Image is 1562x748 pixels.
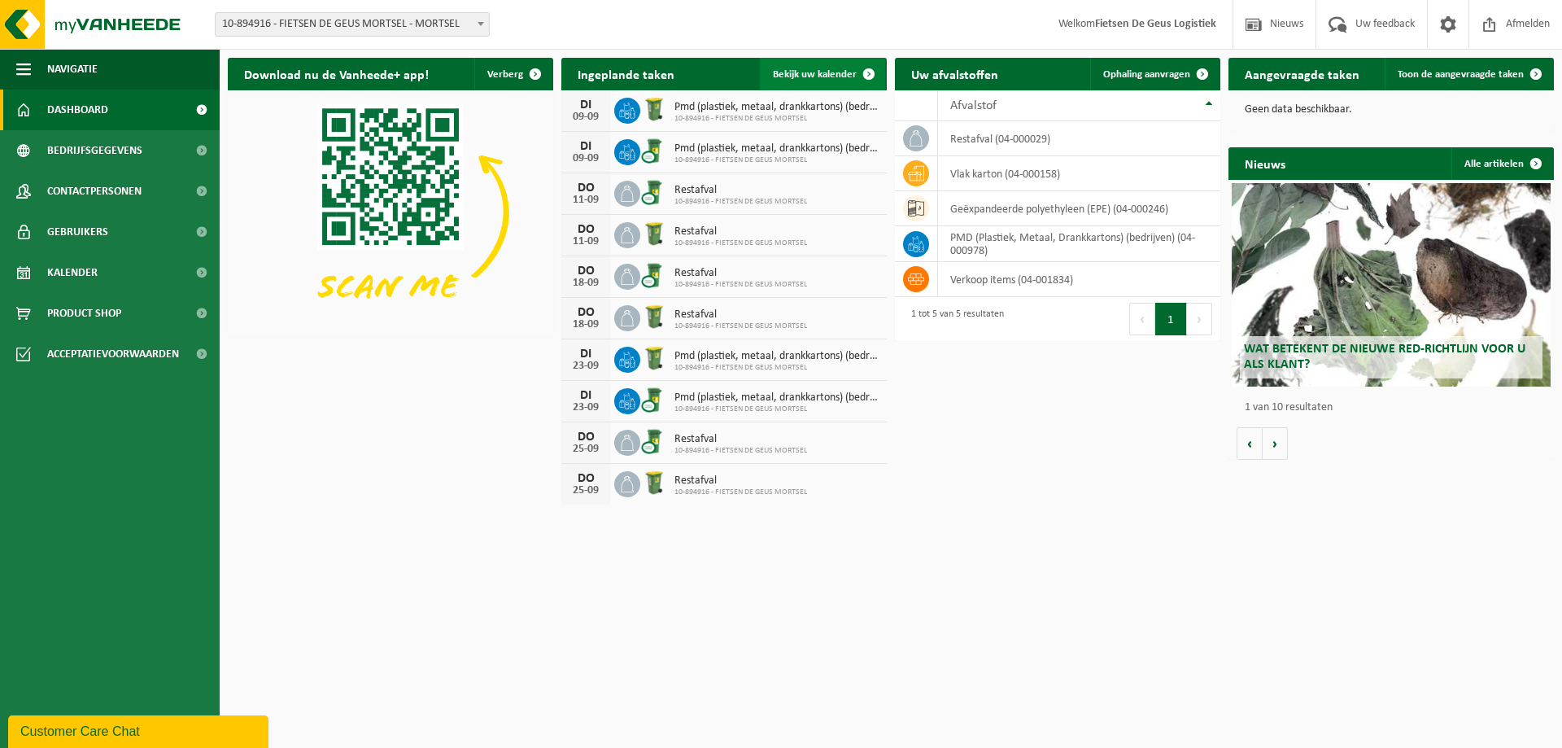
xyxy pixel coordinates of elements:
span: Restafval [674,184,807,197]
img: WB-0240-CU [640,178,668,206]
span: 10-894916 - FIETSEN DE GEUS MORTSEL [674,322,807,331]
div: DO [569,306,602,319]
span: 10-894916 - FIETSEN DE GEUS MORTSEL - MORTSEL [215,12,490,37]
div: DO [569,182,602,195]
a: Bekijk uw kalender [760,58,885,90]
span: Pmd (plastiek, metaal, drankkartons) (bedrijven) [674,101,879,114]
p: 1 van 10 resultaten [1245,402,1546,413]
span: Pmd (plastiek, metaal, drankkartons) (bedrijven) [674,350,879,363]
a: Alle artikelen [1451,147,1552,180]
h2: Uw afvalstoffen [895,58,1014,90]
img: WB-0240-HPE-GN-50 [640,95,668,123]
span: Restafval [674,433,807,446]
span: 10-894916 - FIETSEN DE GEUS MORTSEL [674,155,879,165]
div: 23-09 [569,402,602,413]
td: vlak karton (04-000158) [938,156,1220,191]
a: Ophaling aanvragen [1090,58,1219,90]
img: Download de VHEPlus App [228,90,553,335]
span: Restafval [674,225,807,238]
span: Kalender [47,252,98,293]
span: Gebruikers [47,212,108,252]
button: Previous [1129,303,1155,335]
span: 10-894916 - FIETSEN DE GEUS MORTSEL [674,238,807,248]
p: Geen data beschikbaar. [1245,104,1538,116]
button: Verberg [474,58,552,90]
div: 23-09 [569,361,602,372]
div: DO [569,265,602,278]
span: 10-894916 - FIETSEN DE GEUS MORTSEL [674,405,879,414]
div: 09-09 [569,153,602,164]
td: PMD (Plastiek, Metaal, Drankkartons) (bedrijven) (04-000978) [938,226,1220,262]
span: Pmd (plastiek, metaal, drankkartons) (bedrijven) [674,142,879,155]
span: 10-894916 - FIETSEN DE GEUS MORTSEL [674,197,807,207]
span: Restafval [674,267,807,280]
span: 10-894916 - FIETSEN DE GEUS MORTSEL [674,280,807,290]
span: Bedrijfsgegevens [47,130,142,171]
span: 10-894916 - FIETSEN DE GEUS MORTSEL - MORTSEL [216,13,489,36]
div: DI [569,389,602,402]
button: Next [1187,303,1212,335]
span: Product Shop [47,293,121,334]
iframe: chat widget [8,712,272,748]
td: restafval (04-000029) [938,121,1220,156]
span: Verberg [487,69,523,80]
div: 25-09 [569,444,602,455]
div: 18-09 [569,278,602,289]
span: Pmd (plastiek, metaal, drankkartons) (bedrijven) [674,391,879,405]
span: Afvalstof [950,99,997,112]
div: 1 tot 5 van 5 resultaten [903,301,1004,337]
a: Toon de aangevraagde taken [1385,58,1552,90]
span: Dashboard [47,90,108,130]
h2: Ingeplande taken [561,58,691,90]
div: 11-09 [569,236,602,247]
span: 10-894916 - FIETSEN DE GEUS MORTSEL [674,488,807,497]
img: WB-0240-CU [640,427,668,455]
img: WB-0240-HPE-GN-50 [640,469,668,496]
div: 25-09 [569,485,602,496]
div: DO [569,472,602,485]
span: Wat betekent de nieuwe RED-richtlijn voor u als klant? [1244,343,1525,371]
td: verkoop items (04-001834) [938,262,1220,297]
div: DI [569,348,602,361]
span: Acceptatievoorwaarden [47,334,179,374]
td: geëxpandeerde polyethyleen (EPE) (04-000246) [938,191,1220,226]
div: 11-09 [569,195,602,206]
img: WB-0240-HPE-GN-50 [640,303,668,330]
button: Vorige [1237,427,1263,460]
span: Restafval [674,475,807,488]
span: Contactpersonen [47,171,142,212]
span: 10-894916 - FIETSEN DE GEUS MORTSEL [674,363,879,373]
h2: Nieuws [1228,147,1302,179]
span: Bekijk uw kalender [773,69,857,80]
span: Toon de aangevraagde taken [1398,69,1524,80]
img: WB-0240-CU [640,137,668,164]
img: WB-0240-HPE-GN-50 [640,344,668,372]
img: WB-0240-CU [640,386,668,413]
h2: Aangevraagde taken [1228,58,1376,90]
span: 10-894916 - FIETSEN DE GEUS MORTSEL [674,446,807,456]
img: WB-0240-CU [640,261,668,289]
a: Wat betekent de nieuwe RED-richtlijn voor u als klant? [1232,183,1551,387]
button: 1 [1155,303,1187,335]
h2: Download nu de Vanheede+ app! [228,58,445,90]
div: 18-09 [569,319,602,330]
div: DI [569,140,602,153]
div: 09-09 [569,112,602,123]
div: DO [569,431,602,444]
div: DO [569,223,602,236]
span: Restafval [674,308,807,322]
span: 10-894916 - FIETSEN DE GEUS MORTSEL [674,114,879,124]
button: Volgende [1263,427,1288,460]
img: WB-0240-HPE-GN-50 [640,220,668,247]
span: Ophaling aanvragen [1103,69,1190,80]
div: DI [569,98,602,112]
strong: Fietsen De Geus Logistiek [1095,18,1216,30]
span: Navigatie [47,49,98,90]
